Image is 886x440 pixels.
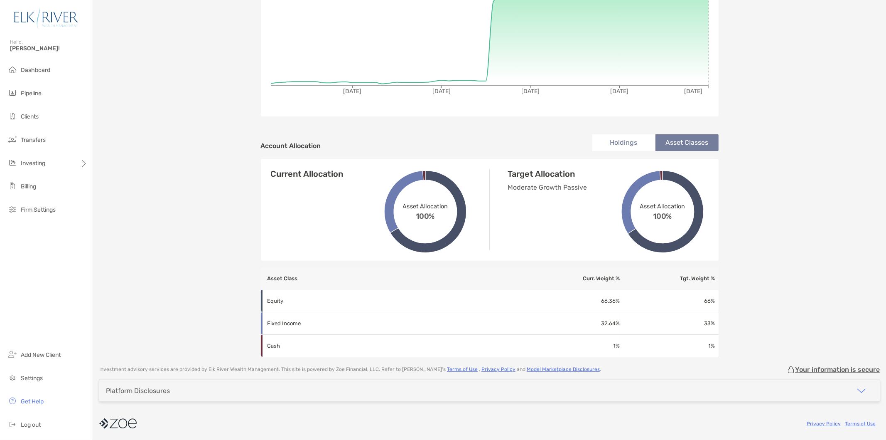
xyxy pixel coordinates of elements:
h4: Current Allocation [271,169,344,179]
span: Dashboard [21,67,50,74]
th: Curr. Weight % [528,267,620,290]
img: firm-settings icon [7,204,17,214]
img: clients icon [7,111,17,121]
td: 32.64 % [528,312,620,335]
div: Platform Disclosures [106,387,170,395]
span: [PERSON_NAME]! [10,45,88,52]
img: Zoe Logo [10,3,83,33]
li: Asset Classes [655,134,719,151]
img: investing icon [7,158,17,168]
img: billing icon [7,181,17,191]
td: 66 % [620,290,718,312]
td: 1 % [620,335,718,357]
span: Get Help [21,398,44,405]
tspan: [DATE] [684,88,702,95]
p: Your information is secure [795,366,880,373]
img: icon arrow [857,386,866,396]
p: Equity [268,296,384,306]
a: Privacy Policy [481,366,515,372]
a: Terms of Use [845,421,876,427]
img: dashboard icon [7,64,17,74]
td: 33 % [620,312,718,335]
p: Moderate Growth Passive [508,182,637,193]
th: Tgt. Weight % [620,267,718,290]
tspan: [DATE] [343,88,361,95]
span: Pipeline [21,90,42,97]
h4: Account Allocation [261,142,321,150]
img: transfers icon [7,134,17,144]
tspan: [DATE] [610,88,628,95]
tspan: [DATE] [521,88,540,95]
span: Billing [21,183,36,190]
span: Clients [21,113,39,120]
img: get-help icon [7,396,17,406]
span: Log out [21,421,41,428]
span: Asset Allocation [640,203,685,210]
span: Add New Client [21,351,61,358]
span: Firm Settings [21,206,56,213]
td: 66.36 % [528,290,620,312]
p: Investment advisory services are provided by Elk River Wealth Management . This site is powered b... [99,366,601,373]
a: Terms of Use [447,366,478,372]
img: settings icon [7,373,17,383]
td: 1 % [528,335,620,357]
li: Holdings [592,134,655,151]
img: logout icon [7,419,17,429]
tspan: [DATE] [432,88,450,95]
span: Transfers [21,136,46,143]
a: Model Marketplace Disclosures [527,366,600,372]
img: company logo [99,414,137,433]
img: pipeline icon [7,88,17,98]
span: 100% [653,210,672,220]
span: 100% [416,210,435,220]
p: Fixed Income [268,318,384,329]
th: Asset Class [261,267,528,290]
p: Cash [268,341,384,351]
span: Investing [21,160,45,167]
h4: Target Allocation [508,169,637,179]
span: Settings [21,375,43,382]
img: add_new_client icon [7,349,17,359]
a: Privacy Policy [807,421,841,427]
span: Asset Allocation [403,203,448,210]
